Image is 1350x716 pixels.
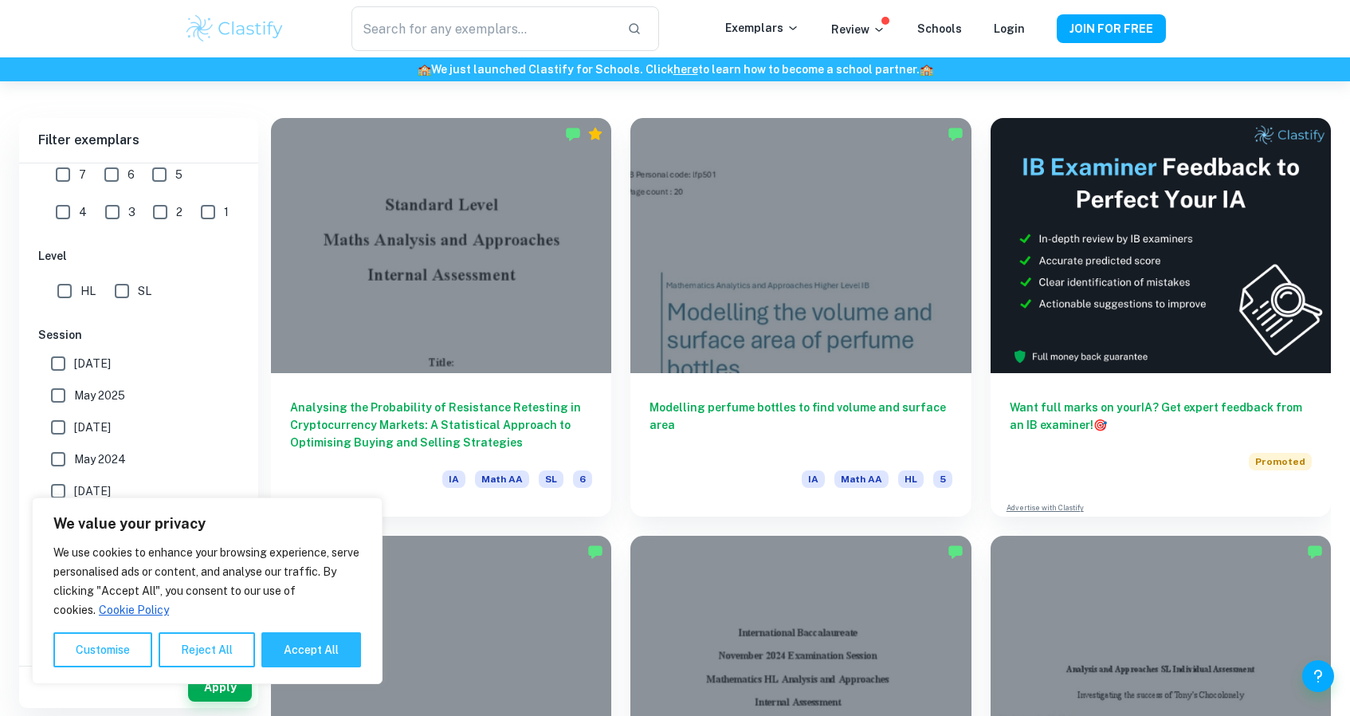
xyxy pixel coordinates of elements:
h6: Session [38,326,239,344]
h6: Filter exemplars [19,118,258,163]
a: Cookie Policy [98,603,170,617]
span: [DATE] [74,419,111,436]
span: 6 [573,470,592,488]
span: SL [539,470,563,488]
h6: Want full marks on your IA ? Get expert feedback from an IB examiner! [1010,399,1312,434]
button: Customise [53,632,152,667]
p: We use cookies to enhance your browsing experience, serve personalised ads or content, and analys... [53,543,361,620]
img: Marked [565,126,581,142]
button: Help and Feedback [1302,660,1334,692]
span: 5 [933,470,952,488]
a: Login [994,22,1025,35]
h6: Modelling perfume bottles to find volume and surface area [649,399,952,451]
input: Search for any exemplars... [351,6,614,51]
span: 6 [128,166,135,183]
span: Promoted [1249,453,1312,470]
div: Premium [587,126,603,142]
a: Advertise with Clastify [1007,502,1084,513]
img: Clastify logo [184,13,285,45]
span: [DATE] [74,355,111,372]
span: 🎯 [1093,419,1107,431]
span: May 2024 [74,450,126,468]
span: 2 [176,203,182,221]
span: May 2025 [74,387,125,404]
a: Analysing the Probability of Resistance Retesting in Cryptocurrency Markets: A Statistical Approa... [271,118,611,517]
span: IA [442,470,465,488]
span: IA [802,470,825,488]
a: Schools [917,22,962,35]
a: Modelling perfume bottles to find volume and surface areaIAMath AAHL5 [630,118,971,517]
img: Thumbnail [991,118,1331,373]
a: Want full marks on yourIA? Get expert feedback from an IB examiner!PromotedAdvertise with Clastify [991,118,1331,517]
h6: Analysing the Probability of Resistance Retesting in Cryptocurrency Markets: A Statistical Approa... [290,399,592,451]
button: JOIN FOR FREE [1057,14,1166,43]
p: We value your privacy [53,514,361,533]
span: 🏫 [418,63,431,76]
img: Marked [1307,544,1323,560]
div: We value your privacy [32,498,383,684]
button: Apply [188,673,252,702]
img: Marked [948,544,963,560]
p: Review [831,21,885,38]
span: [DATE] [74,482,111,500]
span: 5 [175,166,182,183]
p: Exemplars [725,19,799,37]
h6: We just launched Clastify for Schools. Click to learn how to become a school partner. [3,61,1347,78]
a: here [673,63,698,76]
span: 7 [79,166,86,183]
span: HL [898,470,924,488]
h6: Level [38,247,239,265]
span: 4 [79,203,87,221]
span: SL [138,282,151,300]
span: Math AA [834,470,889,488]
img: Marked [587,544,603,560]
span: Math AA [475,470,529,488]
img: Marked [948,126,963,142]
span: 🏫 [920,63,933,76]
button: Reject All [159,632,255,667]
span: HL [80,282,96,300]
span: 1 [224,203,229,221]
button: Accept All [261,632,361,667]
span: 3 [128,203,135,221]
